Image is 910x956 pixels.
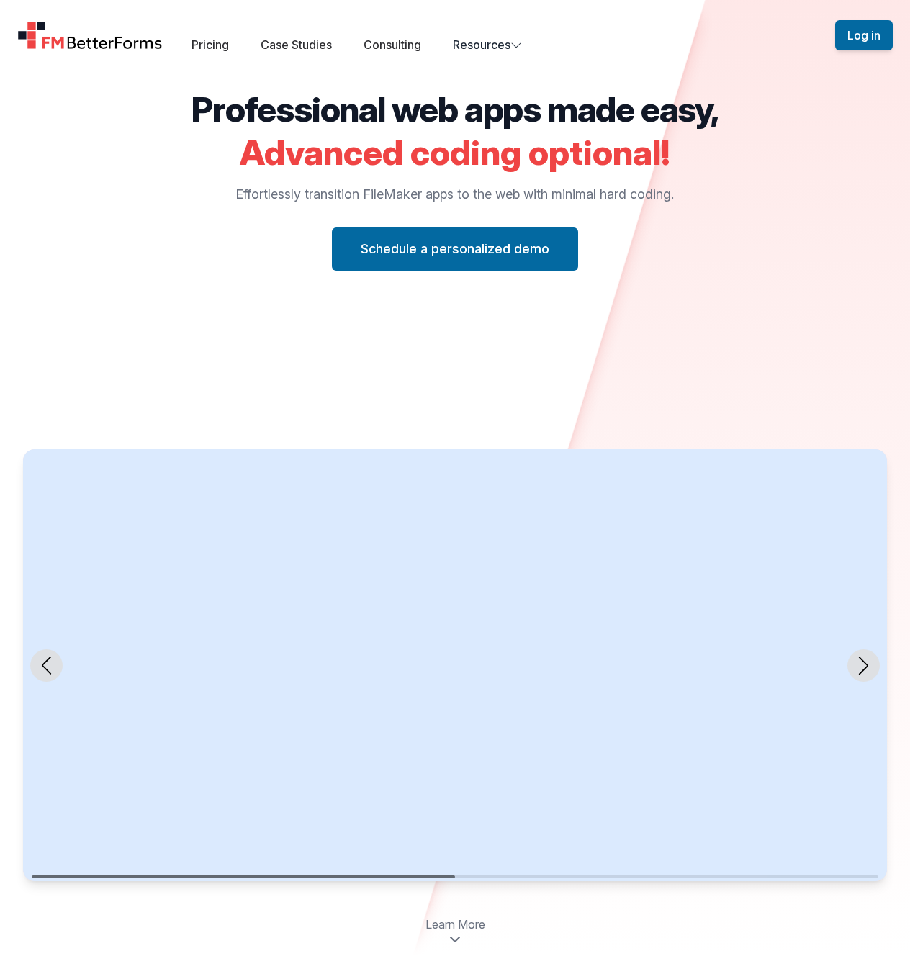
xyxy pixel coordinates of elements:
[261,37,332,52] a: Case Studies
[192,92,718,127] h2: Professional web apps made easy,
[23,449,887,881] swiper-slide: 1 / 2
[192,135,718,170] h2: Advanced coding optional!
[17,21,163,50] a: Home
[332,227,578,271] button: Schedule a personalized demo
[453,36,522,53] button: Resources
[364,37,421,52] a: Consulting
[192,37,229,52] a: Pricing
[835,20,893,50] button: Log in
[425,916,485,933] span: Learn More
[192,184,718,204] p: Effortlessly transition FileMaker apps to the web with minimal hard coding.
